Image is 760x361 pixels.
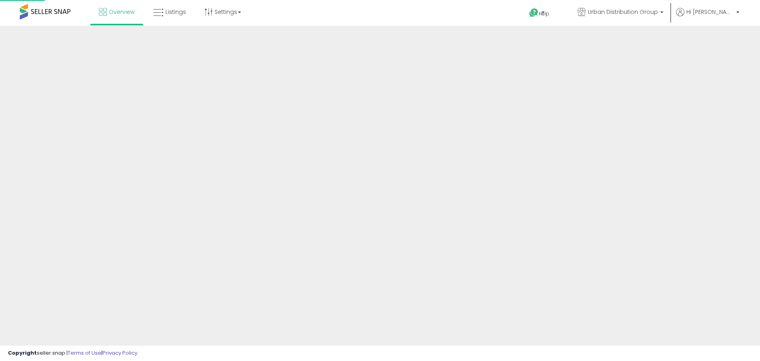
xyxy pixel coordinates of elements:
span: Hi [PERSON_NAME] [686,8,734,16]
a: Terms of Use [68,349,101,357]
strong: Copyright [8,349,37,357]
a: Hi [PERSON_NAME] [676,8,739,26]
div: seller snap | | [8,350,137,357]
a: Privacy Policy [103,349,137,357]
span: Help [539,10,549,17]
span: Overview [109,8,135,16]
span: Listings [165,8,186,16]
span: Urban Distribution Group [588,8,658,16]
i: Get Help [529,8,539,18]
a: Help [523,2,565,26]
